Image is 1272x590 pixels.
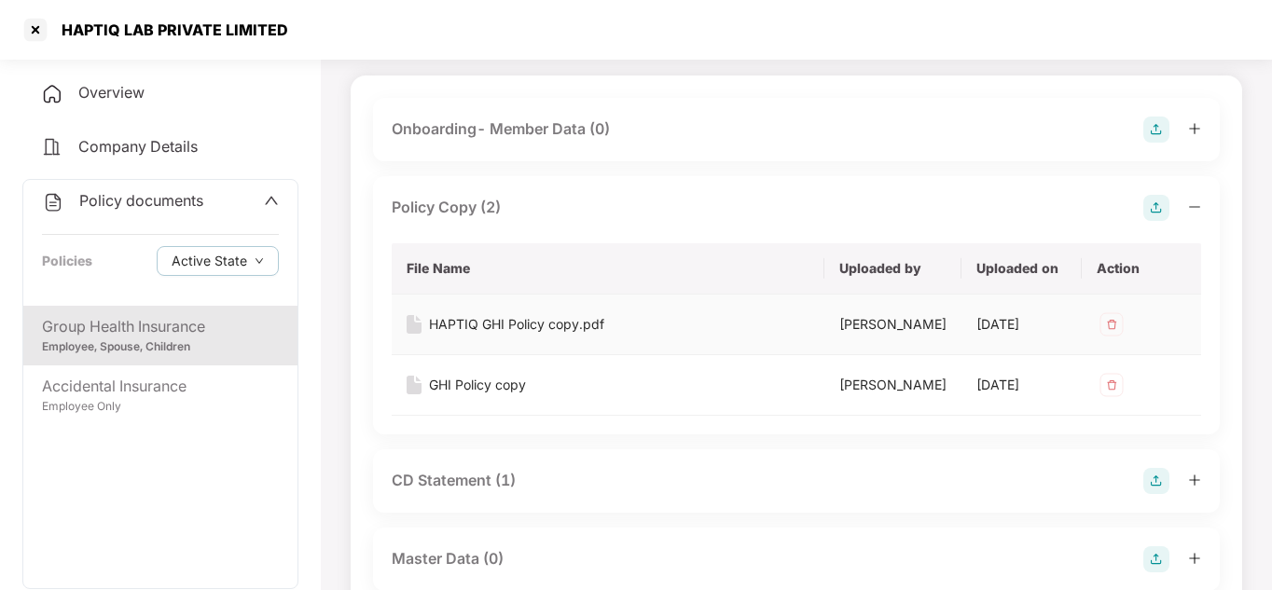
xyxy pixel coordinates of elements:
img: svg+xml;base64,PHN2ZyB4bWxucz0iaHR0cDovL3d3dy53My5vcmcvMjAwMC9zdmciIHdpZHRoPSIxNiIgaGVpZ2h0PSIyMC... [407,315,422,334]
div: HAPTIQ LAB PRIVATE LIMITED [50,21,288,39]
span: plus [1188,473,1201,487]
span: plus [1188,122,1201,135]
span: down [255,256,264,267]
img: svg+xml;base64,PHN2ZyB4bWxucz0iaHR0cDovL3d3dy53My5vcmcvMjAwMC9zdmciIHdpZHRoPSIyOCIgaGVpZ2h0PSIyOC... [1143,117,1169,143]
button: Active Statedown [157,246,279,276]
div: Onboarding- Member Data (0) [392,117,610,141]
img: svg+xml;base64,PHN2ZyB4bWxucz0iaHR0cDovL3d3dy53My5vcmcvMjAwMC9zdmciIHdpZHRoPSIyOCIgaGVpZ2h0PSIyOC... [1143,195,1169,221]
div: [DATE] [976,314,1067,335]
th: Uploaded on [961,243,1082,295]
div: Master Data (0) [392,547,504,570]
img: svg+xml;base64,PHN2ZyB4bWxucz0iaHR0cDovL3d3dy53My5vcmcvMjAwMC9zdmciIHdpZHRoPSIxNiIgaGVpZ2h0PSIyMC... [407,376,422,394]
span: Active State [172,251,247,271]
img: svg+xml;base64,PHN2ZyB4bWxucz0iaHR0cDovL3d3dy53My5vcmcvMjAwMC9zdmciIHdpZHRoPSIyNCIgaGVpZ2h0PSIyNC... [42,191,64,213]
div: Employee, Spouse, Children [42,338,279,356]
img: svg+xml;base64,PHN2ZyB4bWxucz0iaHR0cDovL3d3dy53My5vcmcvMjAwMC9zdmciIHdpZHRoPSIyNCIgaGVpZ2h0PSIyNC... [41,83,63,105]
div: GHI Policy copy [429,375,526,395]
img: svg+xml;base64,PHN2ZyB4bWxucz0iaHR0cDovL3d3dy53My5vcmcvMjAwMC9zdmciIHdpZHRoPSIzMiIgaGVpZ2h0PSIzMi... [1097,370,1127,400]
div: CD Statement (1) [392,469,516,492]
span: up [264,193,279,208]
div: [DATE] [976,375,1067,395]
div: Accidental Insurance [42,375,279,398]
div: Employee Only [42,398,279,416]
img: svg+xml;base64,PHN2ZyB4bWxucz0iaHR0cDovL3d3dy53My5vcmcvMjAwMC9zdmciIHdpZHRoPSIyNCIgaGVpZ2h0PSIyNC... [41,136,63,158]
div: HAPTIQ GHI Policy copy.pdf [429,314,604,335]
th: Uploaded by [824,243,961,295]
span: Policy documents [79,191,203,210]
th: Action [1082,243,1201,295]
div: Policies [42,251,92,271]
div: [PERSON_NAME] [839,314,947,335]
span: Overview [78,83,145,102]
img: svg+xml;base64,PHN2ZyB4bWxucz0iaHR0cDovL3d3dy53My5vcmcvMjAwMC9zdmciIHdpZHRoPSIyOCIgaGVpZ2h0PSIyOC... [1143,468,1169,494]
div: Group Health Insurance [42,315,279,338]
img: svg+xml;base64,PHN2ZyB4bWxucz0iaHR0cDovL3d3dy53My5vcmcvMjAwMC9zdmciIHdpZHRoPSIzMiIgaGVpZ2h0PSIzMi... [1097,309,1127,339]
th: File Name [392,243,824,295]
img: svg+xml;base64,PHN2ZyB4bWxucz0iaHR0cDovL3d3dy53My5vcmcvMjAwMC9zdmciIHdpZHRoPSIyOCIgaGVpZ2h0PSIyOC... [1143,546,1169,572]
span: minus [1188,200,1201,213]
span: Company Details [78,137,198,156]
div: [PERSON_NAME] [839,375,947,395]
div: Policy Copy (2) [392,196,501,219]
span: plus [1188,552,1201,565]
